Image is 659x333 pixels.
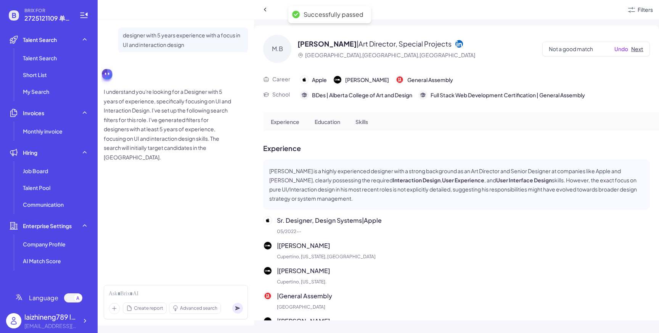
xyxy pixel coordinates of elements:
[305,51,475,59] p: [GEOGRAPHIC_DATA],[GEOGRAPHIC_DATA],[GEOGRAPHIC_DATA]
[431,91,585,99] span: Full Stack Web Development Certification | General Assembly
[277,241,650,250] p: | [PERSON_NAME]
[272,90,290,98] p: School
[23,109,44,117] span: Invoices
[277,304,650,310] p: [GEOGRAPHIC_DATA]
[277,266,650,275] p: | [PERSON_NAME]
[24,8,70,14] span: BRIX FOR
[271,118,299,126] p: Experience
[23,54,57,62] span: Talent Search
[277,317,650,326] p: | [PERSON_NAME]
[23,127,63,135] span: Monthly invoice
[23,71,47,79] span: Short List
[24,322,78,330] div: 2725121109@qq.com
[549,45,593,53] span: Not a good match
[123,31,243,49] p: designer with 5 years experience with a focus in UI and interaction design
[263,143,650,153] p: Experience
[496,177,552,183] strong: User Interface Design
[277,278,650,285] p: Cupertino, [US_STATE].
[264,292,272,300] img: 公司logo
[312,91,412,99] span: BDes | Alberta College of Art and Design
[638,6,653,14] div: Filters
[396,76,403,84] img: 公司logo
[23,88,49,95] span: My Search
[315,118,340,126] p: Education
[180,305,217,312] span: Advanced search
[277,291,650,301] p: | General Assembly
[334,76,341,84] img: 公司logo
[24,312,78,322] div: laizhineng789 laiz
[23,257,61,265] span: AI Match Score
[23,167,48,175] span: Job Board
[269,166,644,203] p: [PERSON_NAME] is a highly experienced designer with a strong background as an Art Director and Se...
[407,76,453,84] span: General Assembly
[393,177,440,183] strong: Interaction Design
[345,76,389,84] span: [PERSON_NAME]
[355,118,368,126] p: Skills
[29,293,58,302] span: Language
[301,76,308,84] img: 公司logo
[23,36,57,43] span: Talent Search
[277,216,650,225] p: Sr. Designer, Design Systems | Apple
[23,201,64,208] span: Communication
[264,217,272,224] img: 公司logo
[277,228,650,235] p: 05/2022 - -
[6,313,21,328] img: user_logo.png
[23,184,50,191] span: Talent Pool
[24,14,70,23] span: 2725121109 单人企业
[304,11,363,19] div: Successfully passed
[104,87,233,162] p: I understand you're looking for a Designer with 5 years of experience, specifically focusing on U...
[134,305,163,312] span: Create report
[263,35,291,63] div: M.B
[277,253,650,260] p: Cupertino, [US_STATE], [GEOGRAPHIC_DATA]
[264,267,272,275] img: 公司logo
[264,242,272,249] img: 公司logo
[297,39,357,48] span: [PERSON_NAME]
[614,45,628,53] button: Undo
[357,39,452,48] span: | Art Director, Special Projects
[272,75,290,83] p: Career
[23,240,66,248] span: Company Profile
[631,45,643,53] button: Next
[23,149,37,156] span: Hiring
[312,76,327,84] span: Apple
[442,177,484,183] strong: User Experience
[23,222,72,230] span: Enterprise Settings
[264,317,272,325] img: 公司logo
